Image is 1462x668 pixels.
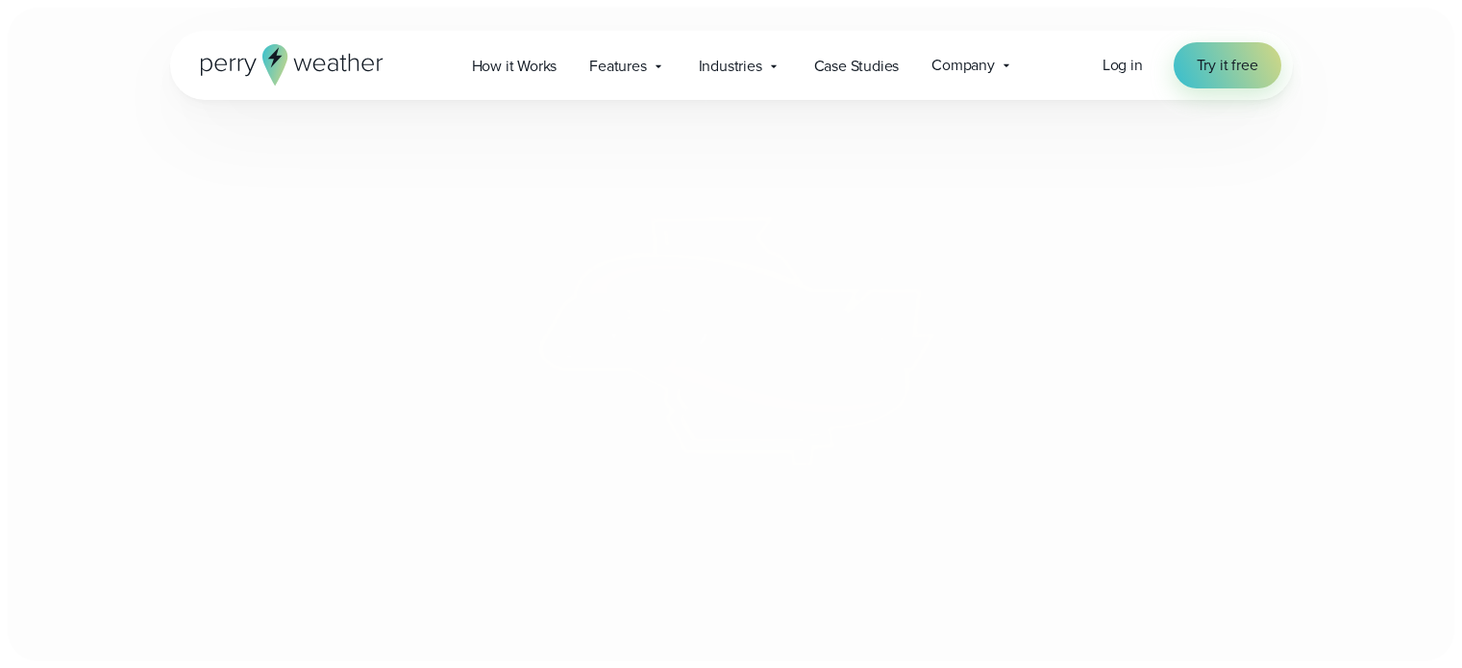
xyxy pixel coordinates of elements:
[1103,54,1143,76] span: Log in
[814,55,900,78] span: Case Studies
[699,55,762,78] span: Industries
[589,55,646,78] span: Features
[1197,54,1258,77] span: Try it free
[798,46,916,86] a: Case Studies
[1174,42,1281,88] a: Try it free
[456,46,574,86] a: How it Works
[472,55,558,78] span: How it Works
[931,54,995,77] span: Company
[1103,54,1143,77] a: Log in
